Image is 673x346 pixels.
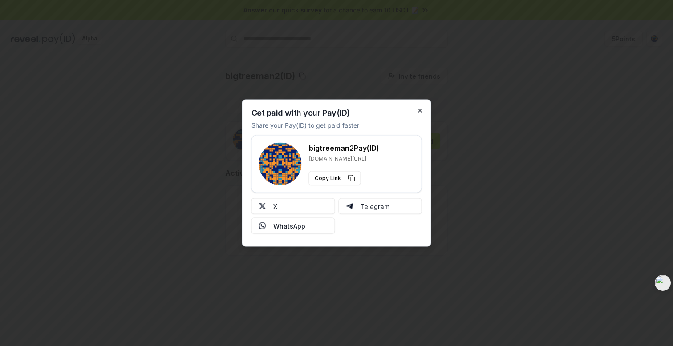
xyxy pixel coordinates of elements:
[309,171,361,185] button: Copy Link
[251,218,335,234] button: WhatsApp
[251,121,359,130] p: Share your Pay(ID) to get paid faster
[251,198,335,214] button: X
[259,222,266,229] img: Whatsapp
[251,109,350,117] h2: Get paid with your Pay(ID)
[338,198,422,214] button: Telegram
[309,155,379,162] p: [DOMAIN_NAME][URL]
[309,143,379,153] h3: bigtreeman2 Pay(ID)
[346,203,353,210] img: Telegram
[259,203,266,210] img: X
